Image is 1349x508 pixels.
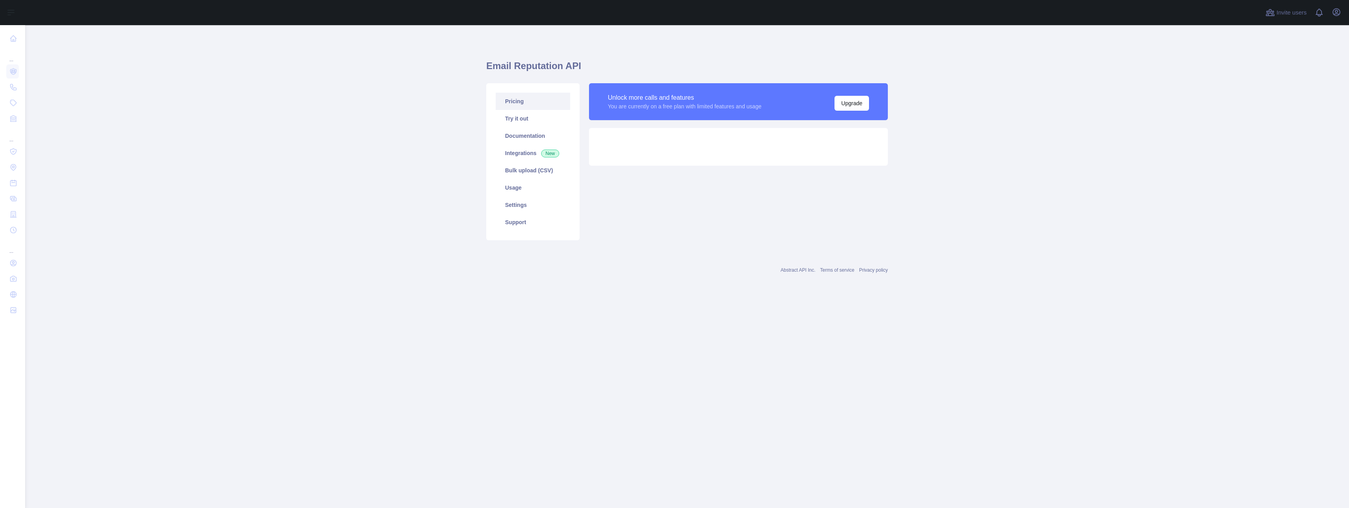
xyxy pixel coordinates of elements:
a: Documentation [496,127,570,144]
a: Try it out [496,110,570,127]
a: Pricing [496,93,570,110]
h1: Email Reputation API [486,60,888,79]
div: ... [6,47,19,63]
button: Upgrade [834,96,869,111]
a: Privacy policy [859,267,888,273]
a: Abstract API Inc. [781,267,816,273]
a: Support [496,214,570,231]
a: Usage [496,179,570,196]
div: You are currently on a free plan with limited features and usage [608,102,762,110]
div: Unlock more calls and features [608,93,762,102]
a: Terms of service [820,267,854,273]
button: Invite users [1264,6,1308,19]
span: New [541,150,559,157]
a: Integrations New [496,144,570,162]
div: ... [6,239,19,254]
a: Bulk upload (CSV) [496,162,570,179]
a: Settings [496,196,570,214]
div: ... [6,127,19,143]
span: Invite users [1276,8,1307,17]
